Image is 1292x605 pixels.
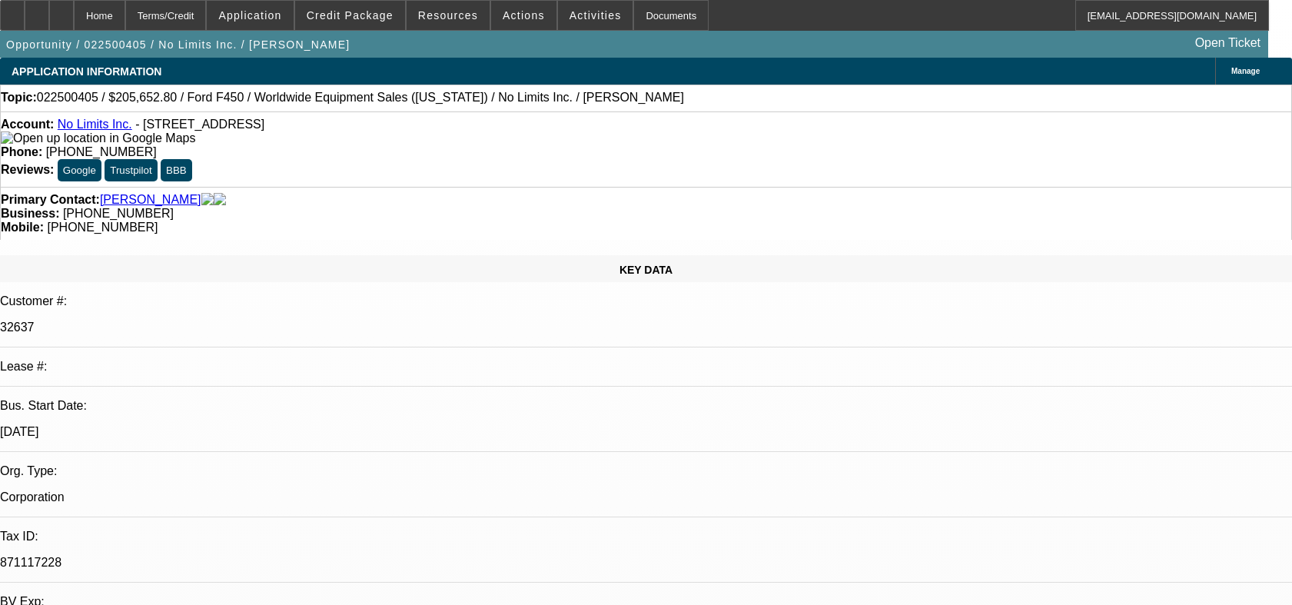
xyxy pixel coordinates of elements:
span: Application [218,9,281,22]
button: BBB [161,159,192,181]
span: [PHONE_NUMBER] [46,145,157,158]
span: Opportunity / 022500405 / No Limits Inc. / [PERSON_NAME] [6,38,350,51]
a: No Limits Inc. [58,118,132,131]
img: linkedin-icon.png [214,193,226,207]
span: [PHONE_NUMBER] [63,207,174,220]
button: Actions [491,1,556,30]
span: Manage [1231,67,1260,75]
strong: Phone: [1,145,42,158]
span: [PHONE_NUMBER] [47,221,158,234]
span: - [STREET_ADDRESS] [135,118,264,131]
strong: Business: [1,207,59,220]
span: Credit Package [307,9,394,22]
a: View Google Maps [1,131,195,145]
strong: Primary Contact: [1,193,100,207]
a: [PERSON_NAME] [100,193,201,207]
strong: Mobile: [1,221,44,234]
button: Credit Package [295,1,405,30]
button: Application [207,1,293,30]
span: 022500405 / $205,652.80 / Ford F450 / Worldwide Equipment Sales ([US_STATE]) / No Limits Inc. / [... [37,91,684,105]
button: Google [58,159,101,181]
button: Activities [558,1,633,30]
span: Resources [418,9,478,22]
button: Trustpilot [105,159,157,181]
img: Open up location in Google Maps [1,131,195,145]
a: Open Ticket [1189,30,1267,56]
strong: Reviews: [1,163,54,176]
span: Activities [570,9,622,22]
strong: Account: [1,118,54,131]
button: Resources [407,1,490,30]
strong: Topic: [1,91,37,105]
span: KEY DATA [619,264,673,276]
span: APPLICATION INFORMATION [12,65,161,78]
span: Actions [503,9,545,22]
img: facebook-icon.png [201,193,214,207]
